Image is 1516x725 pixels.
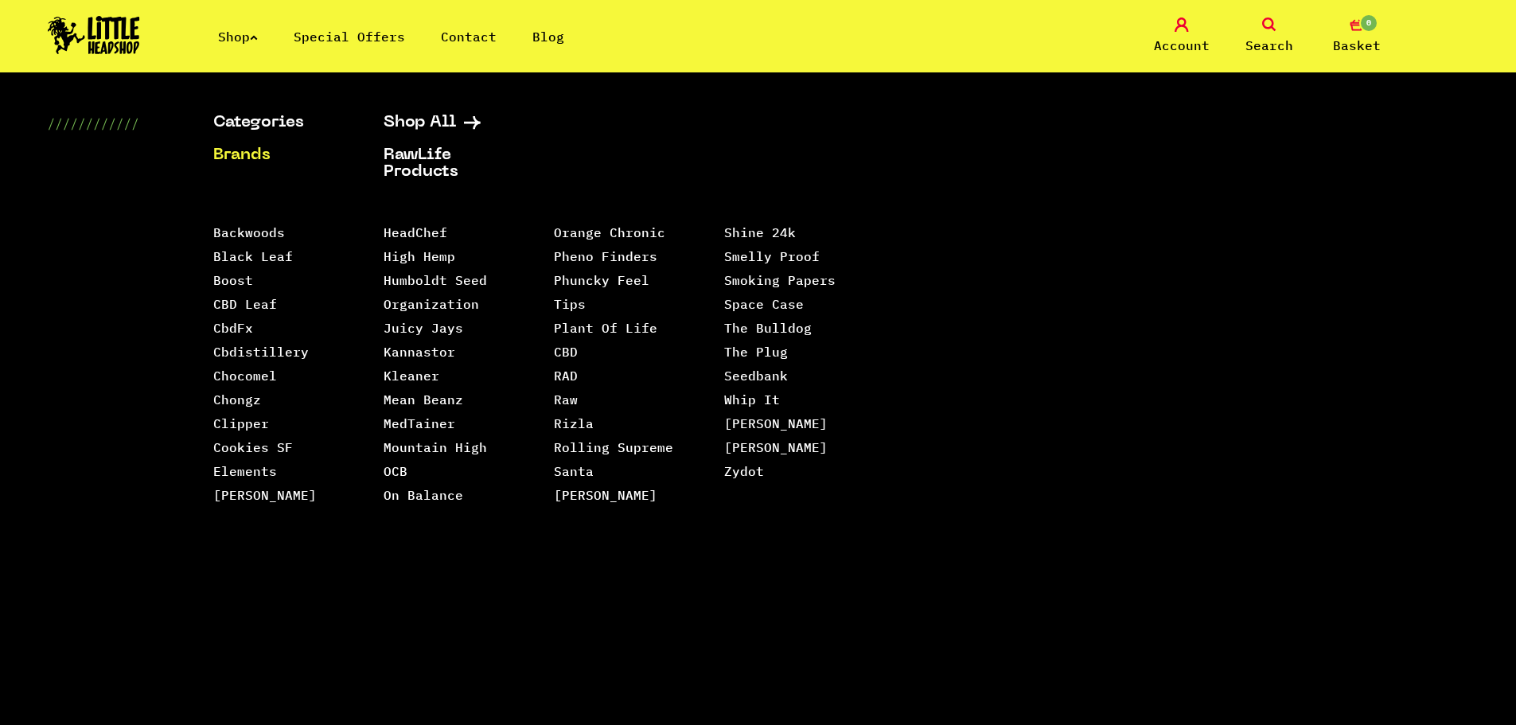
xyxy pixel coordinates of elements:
a: Mean Beanz [384,392,463,407]
a: Chongz [213,392,261,407]
a: Elements [213,463,277,479]
a: Cookies SF [213,439,293,455]
a: Plant Of Life CBD [554,320,657,360]
img: Little Head Shop Logo [48,16,140,54]
a: Phuncky Feel Tips [554,272,649,312]
a: Pheno Finders [554,248,657,264]
a: The Bulldog [724,320,812,336]
a: Shop All [384,115,514,131]
a: Chocomel [213,368,277,384]
a: 0 Basket [1317,18,1397,55]
a: Kleaner [384,368,439,384]
a: Juicy Jays [384,320,463,336]
span: Account [1154,36,1210,55]
a: Space Case [724,296,804,312]
a: Shop [218,29,258,45]
a: Search [1230,18,1309,55]
a: CbdFx [213,320,253,336]
a: Special Offers [294,29,405,45]
a: Zydot [724,463,764,479]
a: On Balance [384,487,463,503]
a: Backwoods [213,224,285,240]
a: HeadChef [384,224,447,240]
a: Shine 24k [724,224,796,240]
a: High Hemp [384,248,455,264]
a: Rizla [554,415,594,431]
a: Boost [213,272,253,288]
a: Smoking Papers [724,272,836,288]
a: Kannastor [384,344,455,360]
a: RawLife Products [384,147,514,181]
a: Smelly Proof [724,248,820,264]
a: Clipper [213,415,269,431]
a: Black Leaf [213,248,293,264]
a: MedTainer [384,415,455,431]
span: Basket [1333,36,1381,55]
a: Raw [554,392,578,407]
a: Humboldt Seed Organization [384,272,487,312]
span: 0 [1359,14,1378,33]
a: Santa [PERSON_NAME] [554,463,657,503]
a: RAD [554,368,578,384]
a: [PERSON_NAME] [213,487,317,503]
a: OCB [384,463,407,479]
a: Orange Chronic [554,224,665,240]
a: Blog [532,29,564,45]
a: Whip It [724,392,780,407]
a: Rolling Supreme [554,439,673,455]
a: Contact [441,29,497,45]
a: Cbdistillery [213,344,309,360]
a: Mountain High [384,439,487,455]
a: [PERSON_NAME] [PERSON_NAME] [724,415,828,455]
a: Categories [213,115,344,131]
a: Brands [213,147,344,164]
a: The Plug Seedbank [724,344,788,384]
a: CBD Leaf [213,296,277,312]
span: Search [1245,36,1293,55]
